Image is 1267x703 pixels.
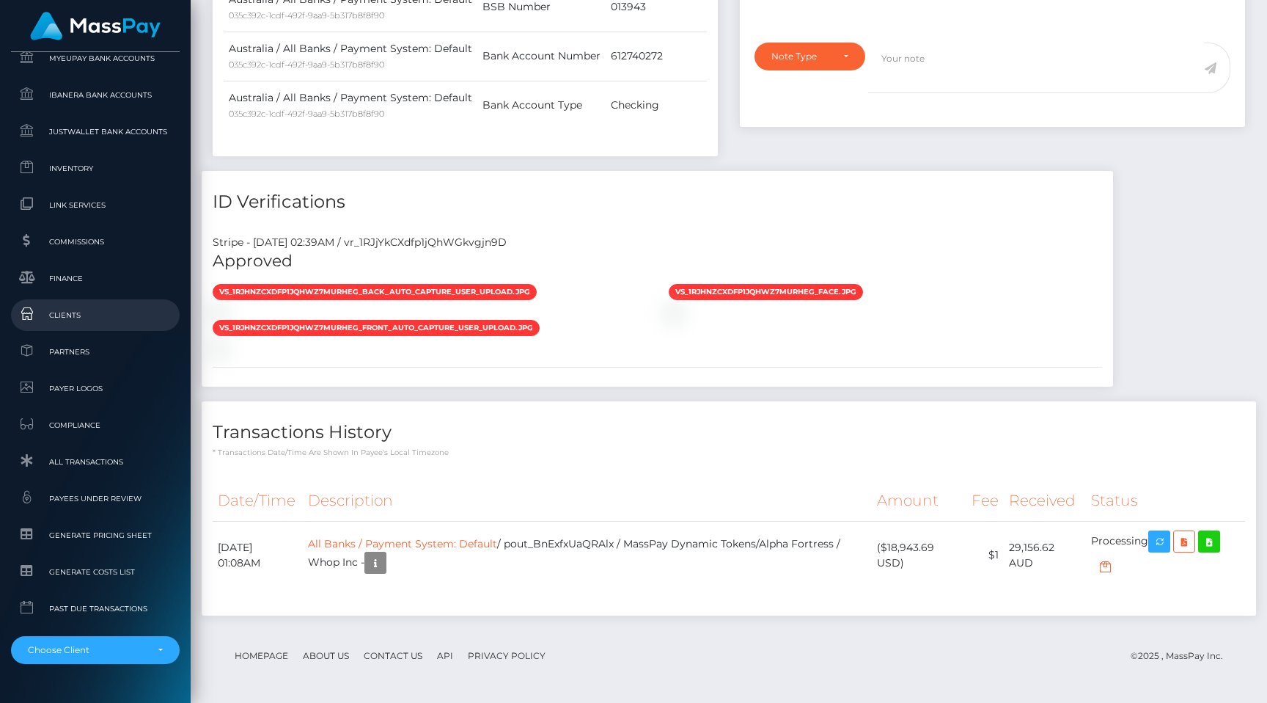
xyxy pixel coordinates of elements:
a: Payer Logos [11,373,180,404]
span: Payees under Review [17,490,174,507]
small: 035c392c-1cdf-492f-9aa9-5b317b8f8f90 [229,59,384,70]
span: vs_1RJhNZCXdfp1jQhWz7MURHEg_front_auto_capture_user_upload.jpg [213,320,540,336]
p: * Transactions date/time are shown in payee's local timezone [213,447,1245,458]
button: Choose Client [11,636,180,664]
h4: Transactions History [213,420,1245,445]
img: MassPay Logo [30,12,161,40]
span: MyEUPay Bank Accounts [17,50,174,67]
a: Partners [11,336,180,368]
td: ($18,943.69 USD) [872,521,966,589]
th: Received [1004,481,1086,521]
td: Processing [1086,521,1245,589]
span: Ibanera Bank Accounts [17,87,174,103]
a: Generate Costs List [11,556,180,588]
td: $1 [966,521,1004,589]
span: vs_1RJhNZCXdfp1jQhWz7MURHEg_back_auto_capture_user_upload.jpg [213,284,537,300]
a: Privacy Policy [462,644,551,667]
div: Stripe - [DATE] 02:39AM / vr_1RJjYkCXdfp1jQhWGkvgjn9D [202,235,1113,250]
span: Inventory [17,160,174,177]
span: vs_1RJhNZCXdfp1jQhWz7MURHEg_face.jpg [669,284,863,300]
img: vr_1RJjYkCXdfp1jQhWGkvgjn9Dfile_1RJjYHCXdfp1jQhWR9TbfxdK [213,307,224,318]
td: 612740272 [606,32,707,81]
span: Compliance [17,417,174,434]
td: Checking [606,81,707,130]
span: All Transactions [17,454,174,470]
span: Clients [17,307,174,324]
a: Payees under Review [11,483,180,514]
span: Finance [17,270,174,287]
td: Bank Account Number [477,32,606,81]
a: JustWallet Bank Accounts [11,116,180,147]
h5: Approved [213,250,1102,273]
a: About Us [297,644,355,667]
td: Bank Account Type [477,81,606,130]
a: Generate Pricing Sheet [11,520,180,551]
span: Generate Costs List [17,564,174,580]
a: All Transactions [11,446,180,478]
img: vr_1RJjYkCXdfp1jQhWGkvgjn9Dfile_1RJjYeCXdfp1jQhWTGDTPvdO [669,307,680,318]
td: 29,156.62 AUD [1004,521,1086,589]
td: / pout_BnExfxUaQRAlx / MassPay Dynamic Tokens/Alpha Fortress / Whop Inc - [303,521,872,589]
a: All Banks / Payment System: Default [308,537,497,550]
a: Finance [11,263,180,294]
span: Payer Logos [17,380,174,397]
td: [DATE] 01:08AM [213,521,303,589]
td: Australia / All Banks / Payment System: Default [224,81,477,130]
th: Description [303,481,872,521]
a: Commissions [11,226,180,258]
a: Ibanera Bank Accounts [11,79,180,111]
td: Australia / All Banks / Payment System: Default [224,32,477,81]
img: vr_1RJjYkCXdfp1jQhWGkvgjn9Dfile_1RJjXxCXdfp1jQhW5iHBHoTF [213,343,224,354]
span: JustWallet Bank Accounts [17,123,174,140]
button: Note Type [754,43,865,70]
span: Link Services [17,197,174,214]
a: Compliance [11,409,180,441]
a: Homepage [229,644,294,667]
a: Contact Us [358,644,428,667]
th: Fee [966,481,1004,521]
h4: ID Verifications [213,189,1102,215]
span: Generate Pricing Sheet [17,527,174,544]
a: MyEUPay Bank Accounts [11,43,180,74]
small: 035c392c-1cdf-492f-9aa9-5b317b8f8f90 [229,109,384,119]
span: Partners [17,343,174,360]
th: Status [1086,481,1245,521]
span: Past Due Transactions [17,600,174,617]
th: Date/Time [213,481,303,521]
a: Link Services [11,189,180,221]
a: Clients [11,299,180,331]
span: Commissions [17,233,174,250]
a: API [431,644,459,667]
a: Past Due Transactions [11,593,180,624]
div: Note Type [771,51,831,62]
div: Choose Client [28,644,146,656]
div: © 2025 , MassPay Inc. [1131,648,1234,664]
a: Inventory [11,153,180,184]
th: Amount [872,481,966,521]
small: 035c392c-1cdf-492f-9aa9-5b317b8f8f90 [229,10,384,21]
